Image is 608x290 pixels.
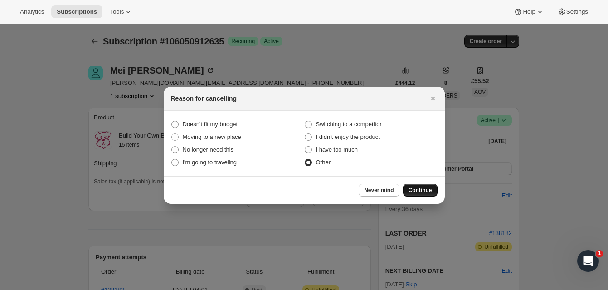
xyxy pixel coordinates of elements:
span: Never mind [364,187,394,194]
span: Tools [110,8,124,15]
span: No longer need this [183,146,234,153]
span: Settings [566,8,588,15]
button: Close [427,92,439,105]
button: Subscriptions [51,5,102,18]
span: Other [316,159,331,166]
span: I'm going to traveling [183,159,237,166]
span: Continue [409,187,432,194]
span: 1 [596,250,603,257]
button: Analytics [15,5,49,18]
span: I have too much [316,146,358,153]
button: Continue [403,184,438,197]
button: Settings [552,5,593,18]
span: I didn't enjoy the product [316,133,380,140]
iframe: Intercom live chat [577,250,599,272]
span: Help [523,8,535,15]
button: Help [508,5,550,18]
span: Analytics [20,8,44,15]
span: Moving to a new place [183,133,241,140]
button: Tools [104,5,138,18]
span: Switching to a competitor [316,121,382,128]
h2: Reason for cancelling [171,94,237,103]
button: Never mind [359,184,399,197]
span: Doesn't fit my budget [183,121,238,128]
span: Subscriptions [57,8,97,15]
